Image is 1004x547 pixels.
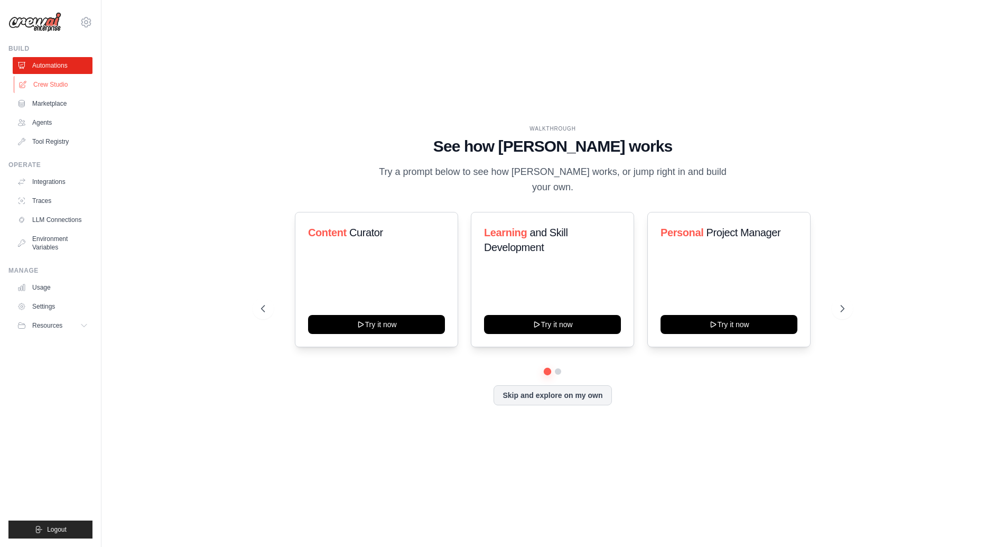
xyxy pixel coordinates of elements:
h1: See how [PERSON_NAME] works [261,137,844,156]
a: Marketplace [13,95,92,112]
span: Resources [32,321,62,330]
button: Skip and explore on my own [494,385,611,405]
a: Agents [13,114,92,131]
span: Learning [484,227,527,238]
a: Tool Registry [13,133,92,150]
div: Build [8,44,92,53]
a: Environment Variables [13,230,92,256]
div: WALKTHROUGH [261,125,844,133]
span: Personal [661,227,703,238]
p: Try a prompt below to see how [PERSON_NAME] works, or jump right in and build your own. [375,164,730,196]
span: Logout [47,525,67,534]
img: Logo [8,12,61,32]
a: LLM Connections [13,211,92,228]
a: Crew Studio [14,76,94,93]
button: Try it now [661,315,797,334]
a: Settings [13,298,92,315]
button: Resources [13,317,92,334]
span: Project Manager [706,227,780,238]
a: Usage [13,279,92,296]
a: Integrations [13,173,92,190]
a: Automations [13,57,92,74]
button: Try it now [308,315,445,334]
button: Try it now [484,315,621,334]
span: Curator [349,227,383,238]
button: Logout [8,521,92,539]
div: Manage [8,266,92,275]
a: Traces [13,192,92,209]
span: Content [308,227,347,238]
div: Operate [8,161,92,169]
